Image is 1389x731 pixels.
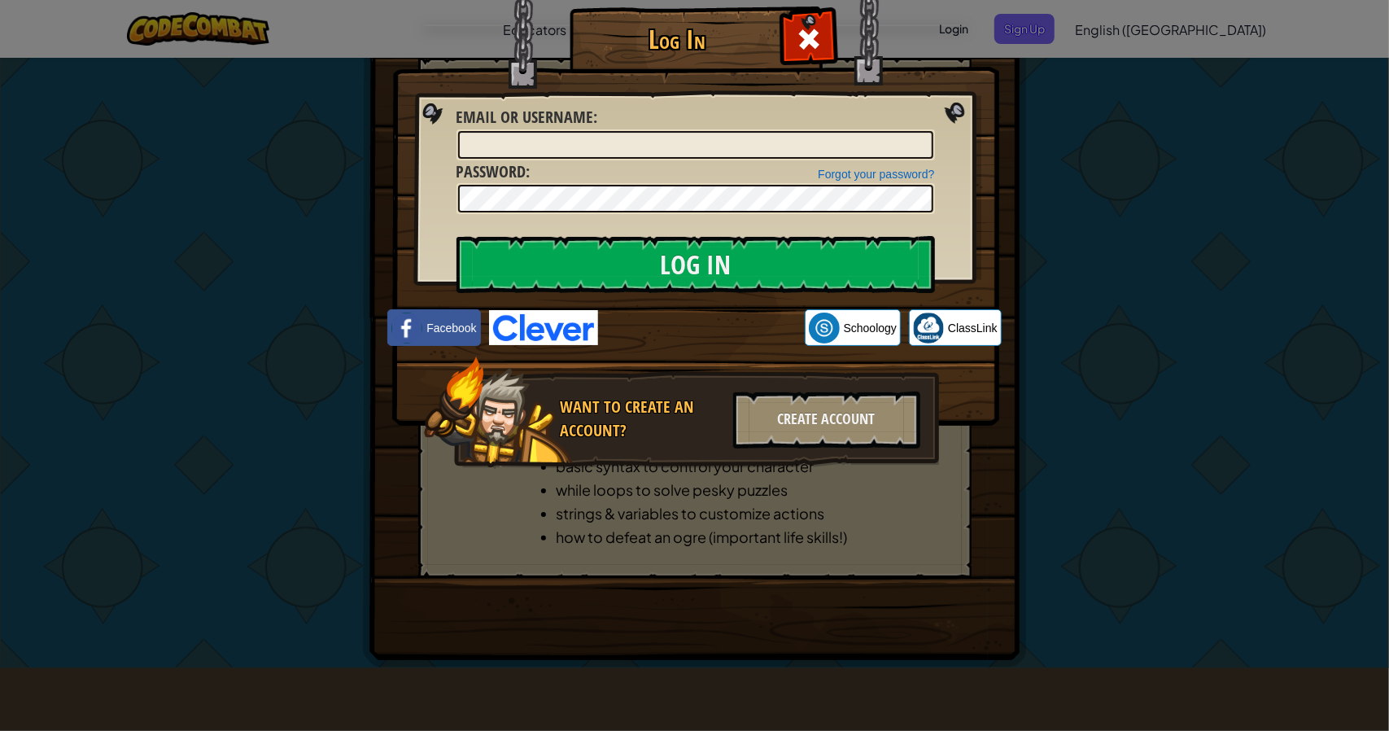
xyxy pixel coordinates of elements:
div: Want to create an account? [561,396,723,442]
label: : [456,106,598,129]
span: Schoology [844,320,897,336]
span: ClassLink [948,320,998,336]
input: Log In [456,236,935,293]
a: Forgot your password? [818,168,934,181]
div: Create Account [733,392,920,449]
span: Email or Username [456,106,594,128]
span: Password [456,160,526,182]
img: facebook_small.png [391,313,422,344]
img: clever-logo-blue.png [489,310,598,345]
img: classlink-logo-small.png [913,313,944,344]
img: schoology.png [809,313,840,344]
h1: Log In [574,25,781,54]
span: Facebook [426,320,476,336]
iframe: Sign in with Google Button [598,310,805,346]
label: : [456,160,531,184]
